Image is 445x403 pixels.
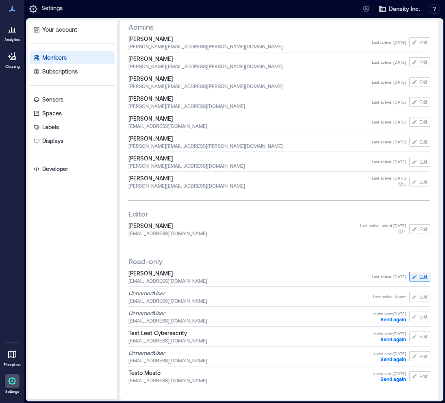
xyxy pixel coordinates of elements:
[128,123,372,129] span: [EMAIL_ADDRESS][DOMAIN_NAME]
[128,115,372,123] span: [PERSON_NAME]
[128,290,165,297] i: Unnamed User
[30,51,115,64] a: Members
[128,43,372,50] span: [PERSON_NAME][EMAIL_ADDRESS][PERSON_NAME][DOMAIN_NAME]
[30,121,115,134] a: Labels
[409,77,430,87] button: Edit
[42,54,67,62] p: Members
[360,223,406,228] span: Last active : about [DATE]
[419,139,428,145] span: Edit
[409,312,430,321] button: Edit
[128,75,372,83] span: [PERSON_NAME]
[4,37,20,42] p: Analytics
[5,389,19,394] p: Settings
[389,5,420,13] span: Density Inc.
[372,139,406,145] span: Last active : [DATE]
[409,157,430,167] button: Edit
[41,4,63,14] p: Settings
[380,356,406,362] button: Send again
[128,317,373,324] span: [EMAIL_ADDRESS][DOMAIN_NAME]
[373,331,406,336] span: Invite sent: [DATE]
[372,99,406,105] span: Last active : [DATE]
[128,297,373,304] span: [EMAIL_ADDRESS][DOMAIN_NAME]
[128,22,154,32] span: Admins
[380,316,406,322] button: Send again
[419,273,428,280] span: Edit
[2,19,22,45] a: Analytics
[30,134,115,147] a: Displays
[30,93,115,106] a: Sensors
[419,353,428,360] span: Edit
[373,370,406,376] span: Invite sent: [DATE]
[409,137,430,147] button: Edit
[376,2,422,15] button: Density Inc.
[380,376,406,382] button: Send again
[409,177,430,186] button: Edit
[2,371,22,396] a: Settings
[409,272,430,282] button: Edit
[42,26,77,34] p: Your account
[419,373,428,379] span: Edit
[373,294,406,299] span: Last active : Never
[128,377,373,383] span: [EMAIL_ADDRESS][DOMAIN_NAME]
[409,351,430,361] button: Edit
[372,59,406,65] span: Last active : [DATE]
[5,64,20,69] p: Cleaning
[397,228,406,235] button: 1
[1,344,23,370] a: Floorplans
[409,224,430,234] button: Edit
[128,369,373,377] span: Testo Mesto
[419,119,428,125] span: Edit
[42,123,59,131] p: Labels
[128,95,372,103] span: [PERSON_NAME]
[42,165,68,173] p: Developer
[372,39,406,45] span: Last active : [DATE]
[128,103,372,109] span: [PERSON_NAME][EMAIL_ADDRESS][DOMAIN_NAME]
[409,331,430,341] button: Edit
[128,83,372,89] span: [PERSON_NAME][EMAIL_ADDRESS][PERSON_NAME][DOMAIN_NAME]
[419,313,428,320] span: Edit
[409,371,430,381] button: Edit
[128,269,372,277] span: [PERSON_NAME]
[128,143,372,149] span: [PERSON_NAME][EMAIL_ADDRESS][PERSON_NAME][DOMAIN_NAME]
[128,256,163,266] span: Read-only
[397,181,406,187] button: 1
[30,23,115,36] a: Your account
[409,117,430,127] button: Edit
[419,226,428,232] span: Edit
[2,46,22,71] a: Cleaning
[372,159,406,165] span: Last active : [DATE]
[128,55,372,63] span: [PERSON_NAME]
[42,95,63,104] p: Sensors
[128,357,373,364] span: [EMAIL_ADDRESS][DOMAIN_NAME]
[128,230,360,236] span: [EMAIL_ADDRESS][DOMAIN_NAME]
[128,310,165,316] i: Unnamed User
[372,175,406,181] span: Last active : [DATE]
[30,107,115,120] a: Spaces
[409,37,430,47] button: Edit
[128,162,372,169] span: [PERSON_NAME][EMAIL_ADDRESS][DOMAIN_NAME]
[128,174,372,182] span: [PERSON_NAME]
[409,97,430,107] button: Edit
[372,119,406,125] span: Last active : [DATE]
[373,351,406,356] span: Invite sent: [DATE]
[128,134,372,143] span: [PERSON_NAME]
[380,336,406,342] button: Send again
[42,67,78,76] p: Subscriptions
[419,178,428,185] span: Edit
[419,333,428,340] span: Edit
[128,222,360,230] span: [PERSON_NAME]
[128,349,165,356] i: Unnamed User
[419,79,428,85] span: Edit
[128,154,372,162] span: [PERSON_NAME]
[419,158,428,165] span: Edit
[30,65,115,78] a: Subscriptions
[42,109,62,117] p: Spaces
[128,182,372,189] span: [PERSON_NAME][EMAIL_ADDRESS][DOMAIN_NAME]
[128,63,372,69] span: [PERSON_NAME][EMAIL_ADDRESS][PERSON_NAME][DOMAIN_NAME]
[409,57,430,67] button: Edit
